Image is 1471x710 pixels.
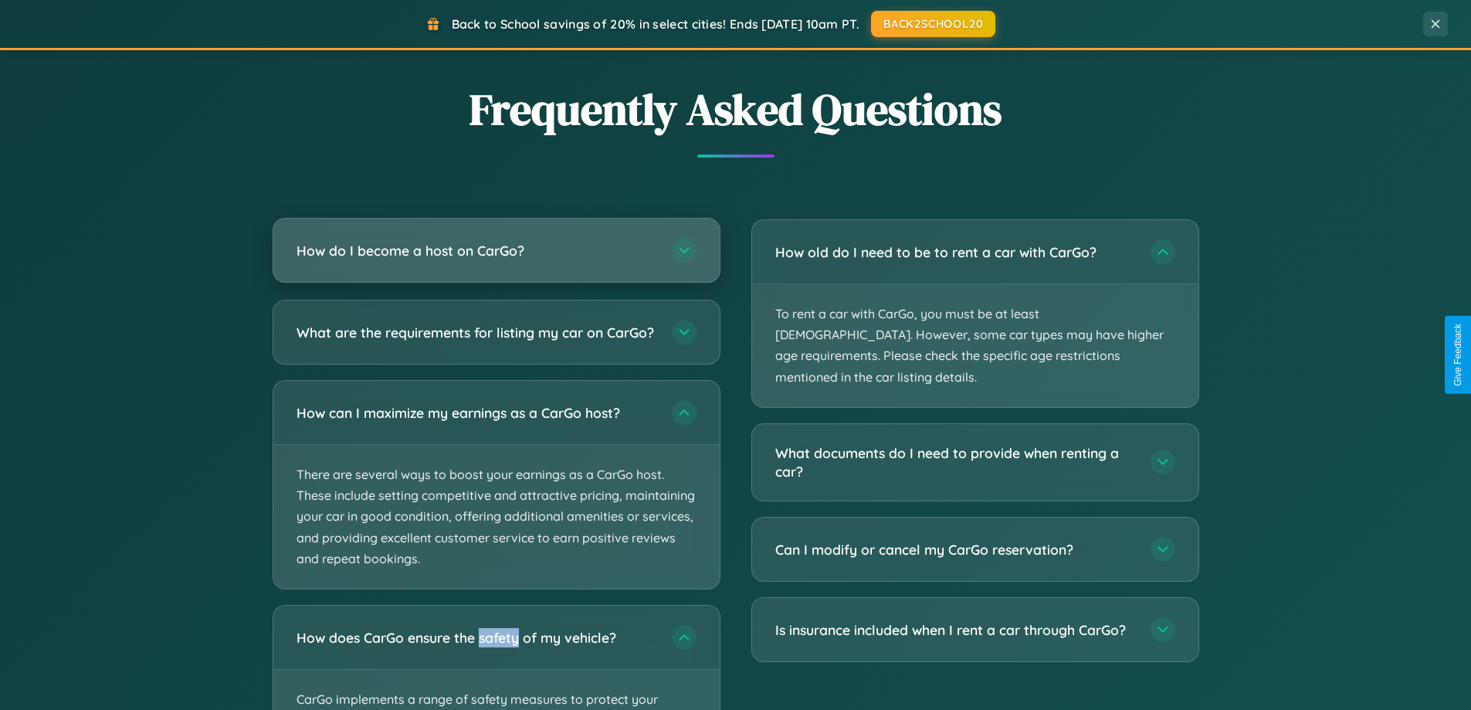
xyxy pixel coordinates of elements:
[775,443,1135,481] h3: What documents do I need to provide when renting a car?
[752,284,1198,407] p: To rent a car with CarGo, you must be at least [DEMOGRAPHIC_DATA]. However, some car types may ha...
[297,403,656,423] h3: How can I maximize my earnings as a CarGo host?
[775,620,1135,640] h3: Is insurance included when I rent a car through CarGo?
[452,16,859,32] span: Back to School savings of 20% in select cities! Ends [DATE] 10am PT.
[775,540,1135,559] h3: Can I modify or cancel my CarGo reservation?
[273,80,1199,139] h2: Frequently Asked Questions
[273,445,720,589] p: There are several ways to boost your earnings as a CarGo host. These include setting competitive ...
[297,628,656,647] h3: How does CarGo ensure the safety of my vehicle?
[871,11,995,37] button: BACK2SCHOOL20
[775,243,1135,262] h3: How old do I need to be to rent a car with CarGo?
[1452,324,1463,386] div: Give Feedback
[297,323,656,342] h3: What are the requirements for listing my car on CarGo?
[297,241,656,260] h3: How do I become a host on CarGo?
